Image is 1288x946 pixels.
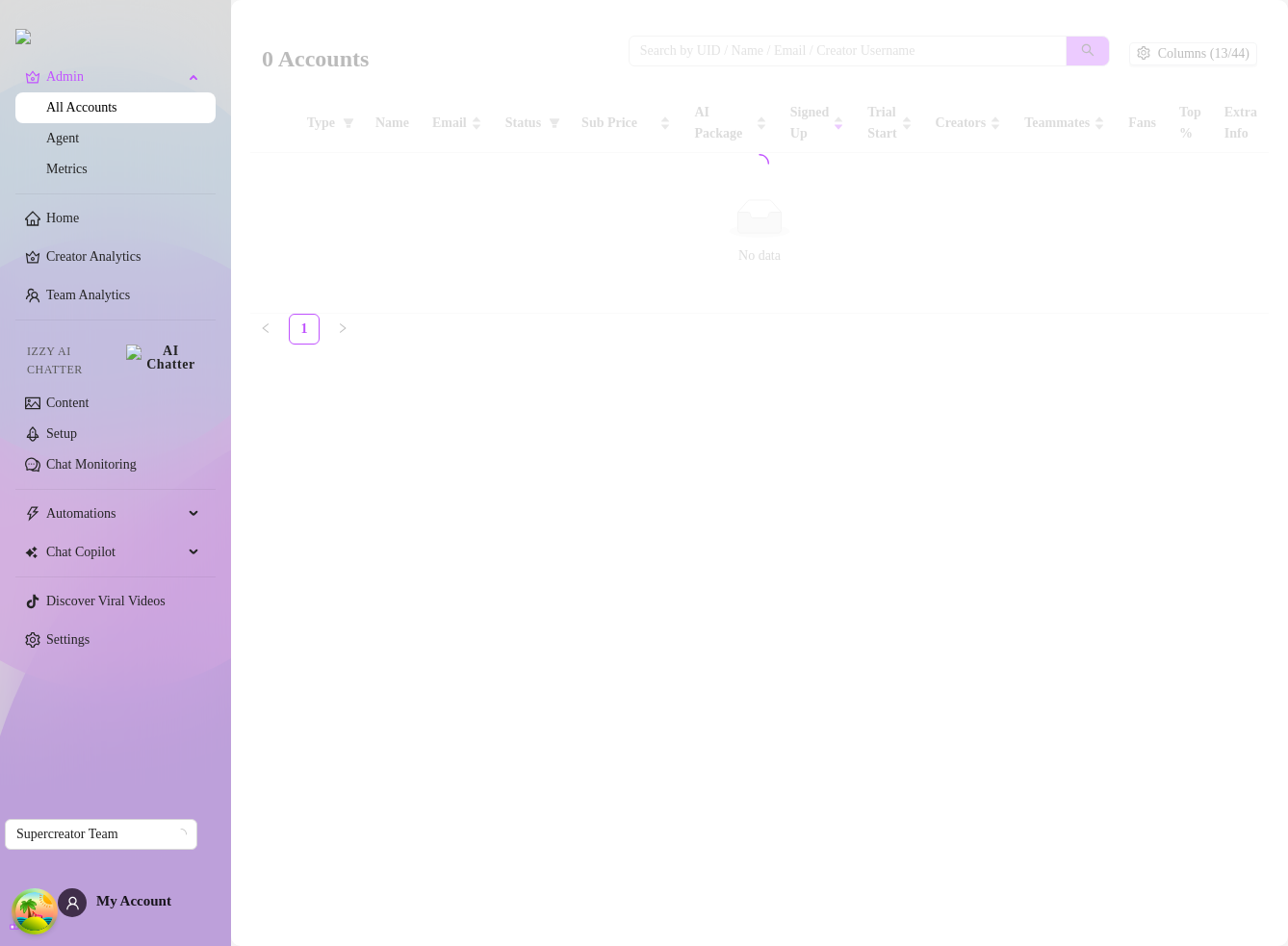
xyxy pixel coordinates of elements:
a: Metrics [46,162,88,176]
a: Setup [46,426,77,441]
li: 1 [289,314,320,345]
span: Supercreator Team [16,820,186,849]
span: right [337,322,348,334]
img: AI Chatter [126,345,200,371]
span: user [65,896,80,910]
a: Creator Analytics [46,242,200,272]
img: logo.svg [15,29,31,44]
span: Izzy AI Chatter [27,343,118,379]
span: crown [25,69,40,85]
a: Team Analytics [46,288,130,302]
button: right [327,314,358,345]
span: Automations [46,499,183,529]
a: Discover Viral Videos [46,594,166,608]
span: thunderbolt [25,506,40,522]
span: Chat Copilot [46,537,183,568]
li: Next Page [327,314,358,345]
a: Agent [46,131,79,145]
a: 1 [290,315,319,344]
a: Content [46,396,89,410]
span: My Account [96,893,171,908]
span: build [10,918,23,932]
a: Chat Monitoring [46,457,137,472]
button: Open Tanstack query devtools [15,892,54,931]
a: Settings [46,632,90,647]
span: loading [173,827,190,843]
span: left [260,322,271,334]
span: Admin [46,62,183,92]
img: Chat Copilot [25,546,38,559]
a: All Accounts [46,100,117,115]
a: Home [46,211,79,225]
li: Previous Page [250,314,281,345]
button: left [250,314,281,345]
span: loading [746,150,773,177]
